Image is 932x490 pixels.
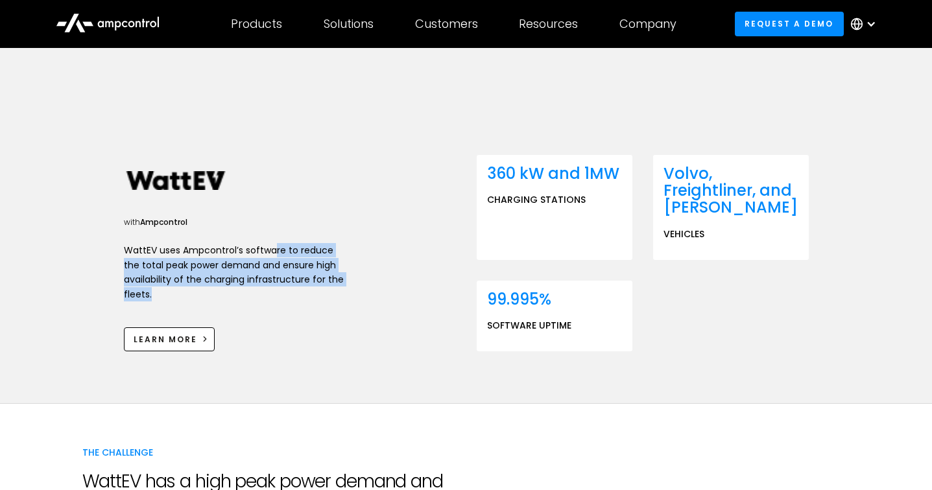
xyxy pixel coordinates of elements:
div: 360 kW and 1MW [487,165,619,182]
div: Products [231,17,282,31]
div: learn more [134,334,197,345]
p: WattEV uses Ampcontrol’s software to reduce the total peak power demand and ensure high availabil... [124,243,344,301]
div: Resources [519,17,578,31]
div: Solutions [324,17,374,31]
p: Charging stations [487,192,586,207]
div: 99.995% [487,291,551,308]
p: Software uptime [487,318,571,332]
div: Company [619,17,676,31]
div: Customers [415,17,478,31]
div: Volvo, Freightliner, and [PERSON_NAME] [663,165,798,216]
p: Vehicles [663,227,704,241]
a: Request a demo [735,12,844,36]
span: Ampcontrol [140,216,187,227]
a: learn more [124,327,215,351]
p: The Challenge [82,445,514,460]
div: with [124,217,344,228]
